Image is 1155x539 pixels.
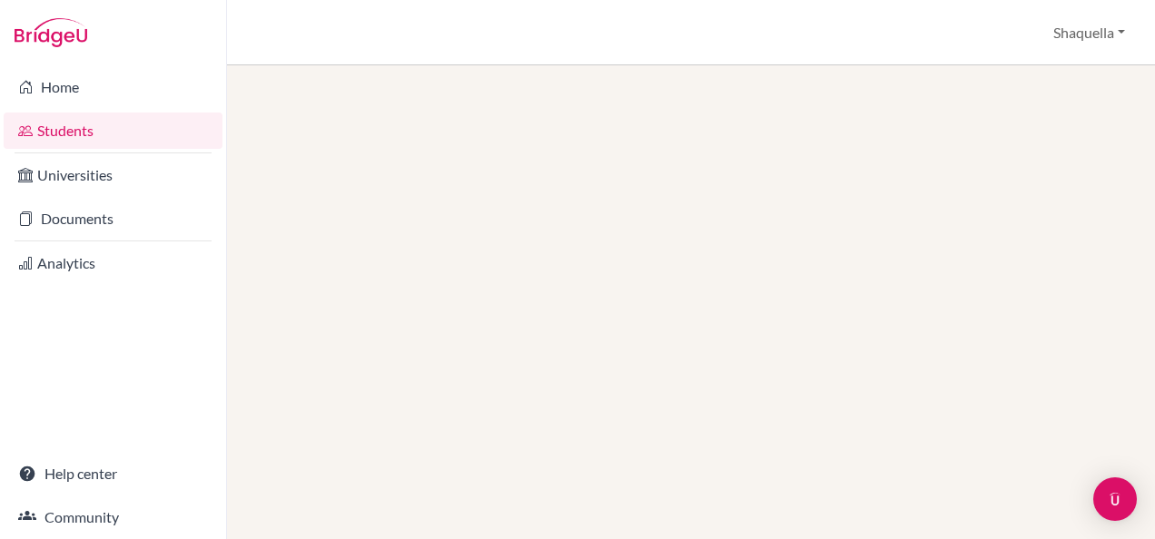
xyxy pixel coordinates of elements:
a: Help center [4,456,222,492]
a: Students [4,113,222,149]
a: Documents [4,201,222,237]
div: Open Intercom Messenger [1093,477,1137,521]
a: Universities [4,157,222,193]
img: Bridge-U [15,18,87,47]
a: Analytics [4,245,222,281]
a: Home [4,69,222,105]
a: Community [4,499,222,535]
button: Shaquella [1045,15,1133,50]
